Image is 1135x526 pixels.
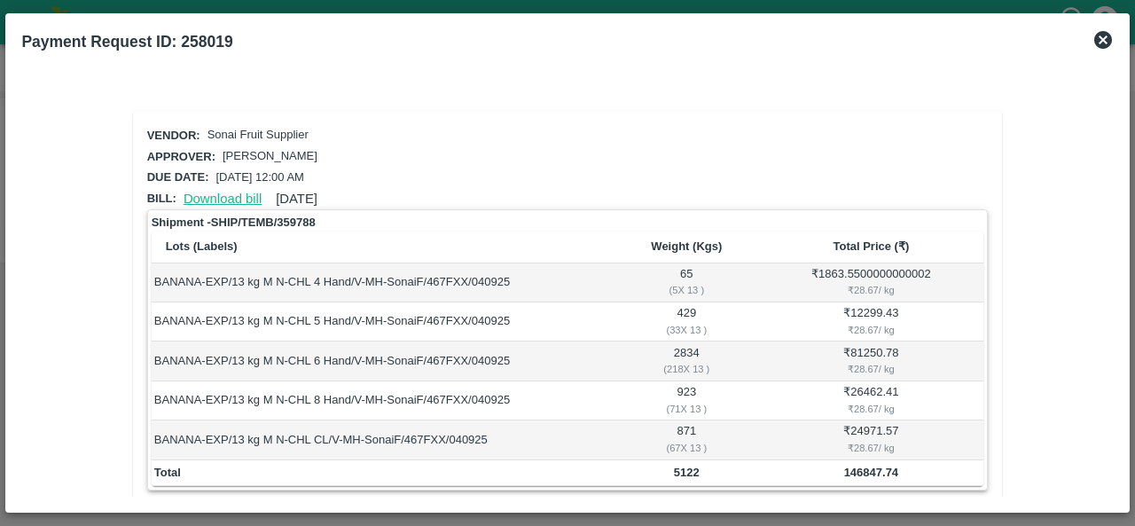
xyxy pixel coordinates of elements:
b: Lots (Labels) [166,239,238,253]
td: ₹ 81250.78 [758,342,983,381]
b: Total [154,466,181,479]
td: 65 [614,263,758,302]
div: ( 71 X 13 ) [617,401,755,417]
td: BANANA-EXP/13 kg M N-CHL 6 Hand/V-MH-SonaiF/467FXX/040925 [152,342,615,381]
div: ( 5 X 13 ) [617,282,755,298]
td: 429 [614,302,758,342]
td: 2834 [614,342,758,381]
div: ₹ 28.67 / kg [762,440,982,456]
span: Due date: [147,170,209,184]
div: ₹ 28.67 / kg [762,282,982,298]
td: 923 [614,381,758,420]
p: Sonai Fruit Supplier [207,127,309,144]
div: ( 218 X 13 ) [617,361,755,377]
td: BANANA-EXP/13 kg M N-CHL 5 Hand/V-MH-SonaiF/467FXX/040925 [152,302,615,342]
td: ₹ 24971.57 [758,420,983,459]
td: ₹ 12299.43 [758,302,983,342]
td: ₹ 1863.5500000000002 [758,263,983,302]
div: ( 33 X 13 ) [617,322,755,338]
b: 146847.74 [844,466,898,479]
span: Approver: [147,150,215,163]
td: BANANA-EXP/13 kg M N-CHL CL/V-MH-SonaiF/467FXX/040925 [152,420,615,459]
b: Payment Request ID: 258019 [21,33,232,51]
span: Bill: [147,192,176,205]
b: 5122 [674,466,700,479]
strong: Shipment - SHIP/TEMB/359788 [152,214,316,232]
div: ₹ 28.67 / kg [762,361,982,377]
div: ₹ 28.67 / kg [762,401,982,417]
td: ₹ 26462.41 [758,381,983,420]
span: [DATE] [276,192,317,206]
td: BANANA-EXP/13 kg M N-CHL 4 Hand/V-MH-SonaiF/467FXX/040925 [152,263,615,302]
td: BANANA-EXP/13 kg M N-CHL 8 Hand/V-MH-SonaiF/467FXX/040925 [152,381,615,420]
p: [DATE] 12:00 AM [215,169,303,186]
span: Vendor: [147,129,200,142]
p: [PERSON_NAME] [223,148,317,165]
div: ( 67 X 13 ) [617,440,755,456]
td: 871 [614,420,758,459]
b: Total Price (₹) [833,239,909,253]
b: Weight (Kgs) [651,239,722,253]
div: ₹ 28.67 / kg [762,322,982,338]
a: Download bill [184,192,262,206]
